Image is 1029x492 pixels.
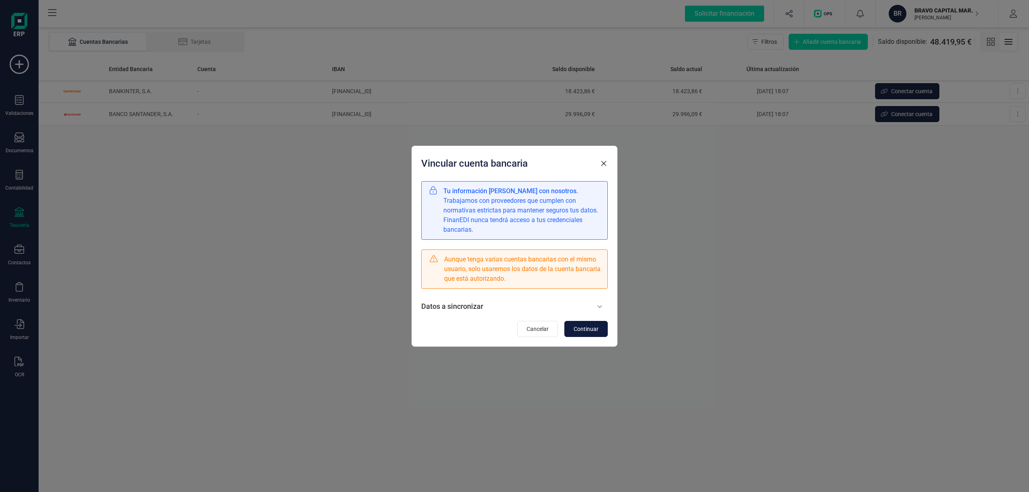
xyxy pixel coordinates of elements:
p: Vincular cuenta bancaria [421,157,528,170]
div: Trabajamos con proveedores que cumplen con normativas estrictas para mantener seguros tus datos. ... [443,186,601,235]
button: Cancelar [517,321,558,337]
span: Cancelar [527,325,549,333]
span: Tu información [PERSON_NAME] con nosotros. [443,186,601,196]
p: Datos a sincronizar [421,301,483,312]
span: Continuar [574,325,599,333]
button: Continuar [564,321,608,337]
div: Aunque tenga varias cuentas bancarias con el mismo usuario, solo usaremos los datos de la cuenta ... [444,255,601,284]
